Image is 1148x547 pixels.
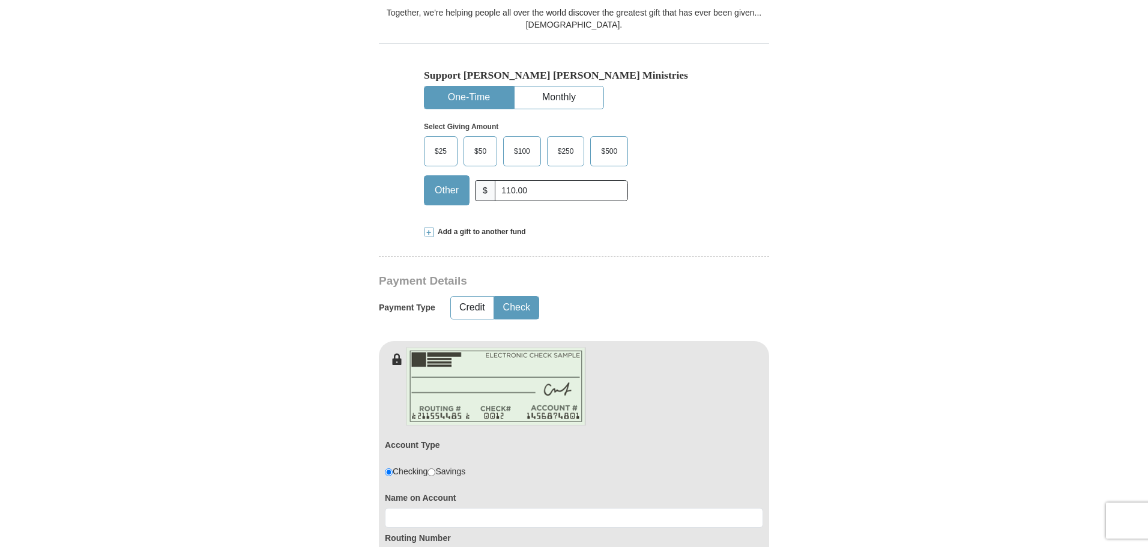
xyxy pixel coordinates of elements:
[495,180,628,201] input: Other Amount
[429,181,465,199] span: Other
[385,492,763,504] label: Name on Account
[406,347,586,426] img: check-en.png
[424,86,513,109] button: One-Time
[508,142,536,160] span: $100
[595,142,623,160] span: $500
[379,274,685,288] h3: Payment Details
[475,180,495,201] span: $
[385,439,440,451] label: Account Type
[424,122,498,131] strong: Select Giving Amount
[385,532,763,544] label: Routing Number
[468,142,492,160] span: $50
[495,297,539,319] button: Check
[552,142,580,160] span: $250
[424,69,724,82] h5: Support [PERSON_NAME] [PERSON_NAME] Ministries
[515,86,603,109] button: Monthly
[379,303,435,313] h5: Payment Type
[451,297,494,319] button: Credit
[385,465,465,477] div: Checking Savings
[429,142,453,160] span: $25
[434,227,526,237] span: Add a gift to another fund
[379,7,769,31] div: Together, we're helping people all over the world discover the greatest gift that has ever been g...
